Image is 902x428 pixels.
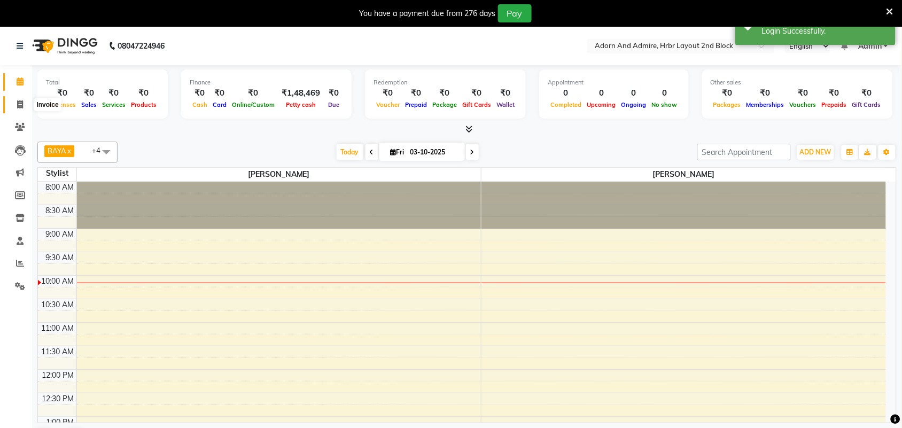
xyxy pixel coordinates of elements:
[229,87,277,99] div: ₹0
[649,101,680,108] span: No show
[229,101,277,108] span: Online/Custom
[619,87,649,99] div: 0
[46,87,79,99] div: ₹0
[548,101,584,108] span: Completed
[819,101,850,108] span: Prepaids
[819,87,850,99] div: ₹0
[38,168,76,179] div: Stylist
[277,87,324,99] div: ₹1,48,469
[858,41,882,52] span: Admin
[40,323,76,334] div: 11:00 AM
[79,101,99,108] span: Sales
[374,87,402,99] div: ₹0
[797,145,834,160] button: ADD NEW
[48,146,66,155] span: BAYA
[850,101,884,108] span: Gift Cards
[44,229,76,240] div: 9:00 AM
[649,87,680,99] div: 0
[460,101,494,108] span: Gift Cards
[402,87,430,99] div: ₹0
[584,87,619,99] div: 0
[374,78,517,87] div: Redemption
[548,78,680,87] div: Appointment
[66,146,71,155] a: x
[800,148,831,156] span: ADD NEW
[99,101,128,108] span: Services
[128,87,159,99] div: ₹0
[697,144,791,160] input: Search Appointment
[762,26,888,37] div: Login Successfully.
[44,417,76,428] div: 1:00 PM
[744,101,787,108] span: Memberships
[711,78,884,87] div: Other sales
[711,87,744,99] div: ₹0
[190,87,210,99] div: ₹0
[388,148,407,156] span: Fri
[787,87,819,99] div: ₹0
[40,393,76,404] div: 12:30 PM
[584,101,619,108] span: Upcoming
[44,182,76,193] div: 8:00 AM
[744,87,787,99] div: ₹0
[99,87,128,99] div: ₹0
[494,87,517,99] div: ₹0
[40,346,76,357] div: 11:30 AM
[407,144,461,160] input: 2025-10-03
[430,101,460,108] span: Package
[787,101,819,108] span: Vouchers
[34,98,61,111] div: Invoice
[44,205,76,216] div: 8:30 AM
[374,101,402,108] span: Voucher
[337,144,363,160] span: Today
[27,31,100,61] img: logo
[711,101,744,108] span: Packages
[190,78,343,87] div: Finance
[498,4,532,22] button: Pay
[210,101,229,108] span: Card
[548,87,584,99] div: 0
[619,101,649,108] span: Ongoing
[494,101,517,108] span: Wallet
[77,168,481,181] span: [PERSON_NAME]
[430,87,460,99] div: ₹0
[40,370,76,381] div: 12:00 PM
[40,276,76,287] div: 10:00 AM
[360,8,496,19] div: You have a payment due from 276 days
[481,168,886,181] span: [PERSON_NAME]
[92,146,108,154] span: +4
[460,87,494,99] div: ₹0
[128,101,159,108] span: Products
[283,101,318,108] span: Petty cash
[40,299,76,310] div: 10:30 AM
[210,87,229,99] div: ₹0
[190,101,210,108] span: Cash
[44,252,76,263] div: 9:30 AM
[325,101,342,108] span: Due
[46,78,159,87] div: Total
[118,31,165,61] b: 08047224946
[850,87,884,99] div: ₹0
[402,101,430,108] span: Prepaid
[79,87,99,99] div: ₹0
[324,87,343,99] div: ₹0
